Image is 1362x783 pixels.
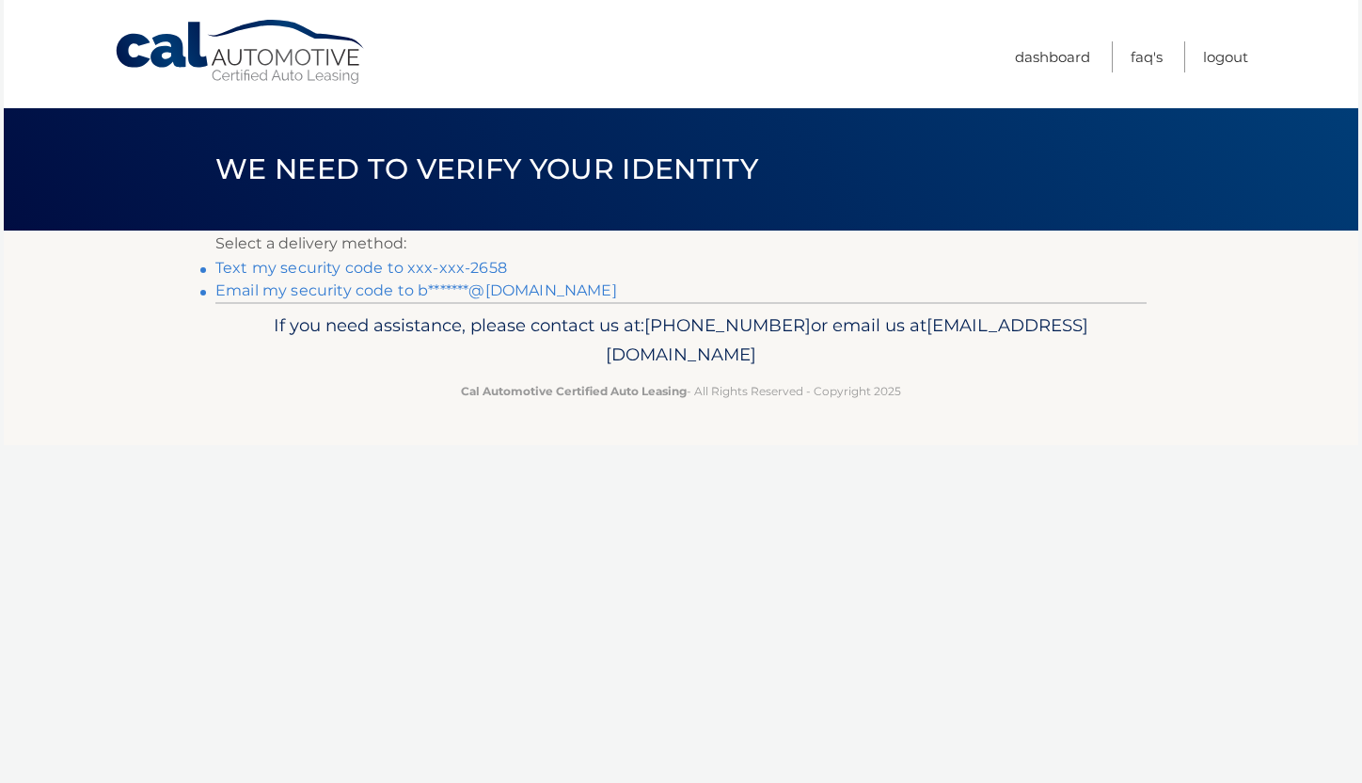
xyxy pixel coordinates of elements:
p: Select a delivery method: [215,231,1147,257]
a: Cal Automotive [114,19,368,86]
span: [PHONE_NUMBER] [644,314,811,336]
a: Text my security code to xxx-xxx-2658 [215,259,507,277]
p: - All Rights Reserved - Copyright 2025 [228,381,1134,401]
strong: Cal Automotive Certified Auto Leasing [461,384,687,398]
a: FAQ's [1131,41,1163,72]
a: Email my security code to b*******@[DOMAIN_NAME] [215,281,617,299]
span: We need to verify your identity [215,152,758,186]
a: Dashboard [1015,41,1090,72]
a: Logout [1203,41,1248,72]
p: If you need assistance, please contact us at: or email us at [228,311,1134,371]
